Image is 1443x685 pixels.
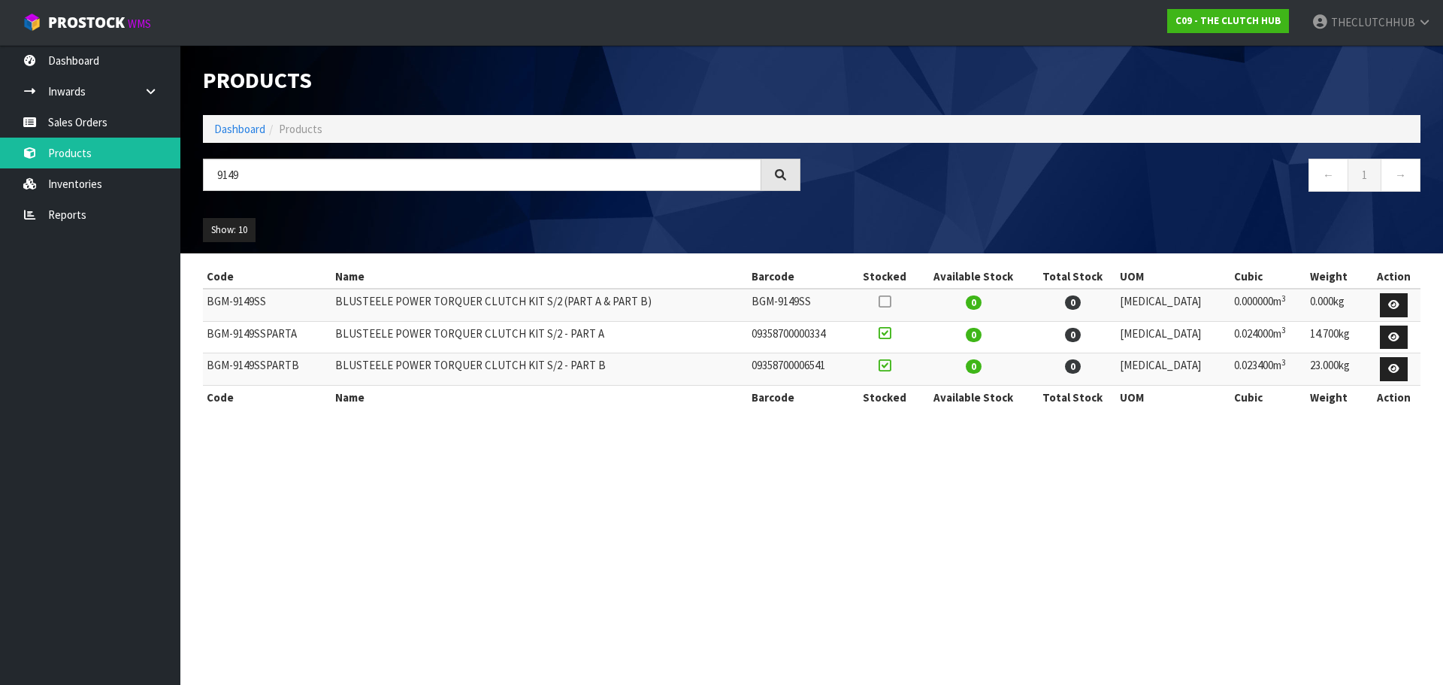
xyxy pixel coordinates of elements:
th: Barcode [748,265,852,289]
span: Products [279,122,322,136]
td: BLUSTEELE POWER TORQUER CLUTCH KIT S/2 (PART A & PART B) [331,289,748,321]
th: Available Stock [918,385,1030,409]
td: BGM-9149SSPARTA [203,321,331,353]
th: UOM [1116,385,1230,409]
img: cube-alt.png [23,13,41,32]
td: 0.023400m [1230,353,1306,386]
td: 0.000000m [1230,289,1306,321]
th: Code [203,385,331,409]
td: 14.700kg [1306,321,1367,353]
span: THECLUTCHHUB [1331,15,1415,29]
th: Available Stock [918,265,1030,289]
th: UOM [1116,265,1230,289]
td: [MEDICAL_DATA] [1116,289,1230,321]
small: WMS [128,17,151,31]
th: Action [1367,385,1420,409]
span: 0 [966,328,982,342]
th: Stocked [852,385,917,409]
th: Cubic [1230,265,1306,289]
strong: C09 - THE CLUTCH HUB [1175,14,1281,27]
th: Total Stock [1030,385,1117,409]
td: 09358700006541 [748,353,852,386]
td: BGM-9149SS [203,289,331,321]
span: 0 [966,296,982,310]
td: 09358700000334 [748,321,852,353]
th: Weight [1306,385,1367,409]
td: BGM-9149SS [748,289,852,321]
td: [MEDICAL_DATA] [1116,353,1230,386]
a: ← [1308,159,1348,191]
th: Weight [1306,265,1367,289]
input: Search products [203,159,761,191]
th: Stocked [852,265,917,289]
a: → [1381,159,1420,191]
th: Cubic [1230,385,1306,409]
td: 23.000kg [1306,353,1367,386]
sup: 3 [1281,325,1286,335]
td: BLUSTEELE POWER TORQUER CLUTCH KIT S/2 - PART A [331,321,748,353]
span: 0 [966,359,982,374]
td: 0.000kg [1306,289,1367,321]
td: 0.024000m [1230,321,1306,353]
span: ProStock [48,13,125,32]
sup: 3 [1281,357,1286,368]
h1: Products [203,68,800,92]
sup: 3 [1281,293,1286,304]
th: Code [203,265,331,289]
nav: Page navigation [823,159,1420,195]
button: Show: 10 [203,218,256,242]
th: Total Stock [1030,265,1117,289]
th: Action [1367,265,1420,289]
span: 0 [1065,296,1081,310]
td: [MEDICAL_DATA] [1116,321,1230,353]
th: Barcode [748,385,852,409]
a: Dashboard [214,122,265,136]
td: BGM-9149SSPARTB [203,353,331,386]
span: 0 [1065,328,1081,342]
th: Name [331,385,748,409]
a: 1 [1348,159,1381,191]
th: Name [331,265,748,289]
td: BLUSTEELE POWER TORQUER CLUTCH KIT S/2 - PART B [331,353,748,386]
span: 0 [1065,359,1081,374]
